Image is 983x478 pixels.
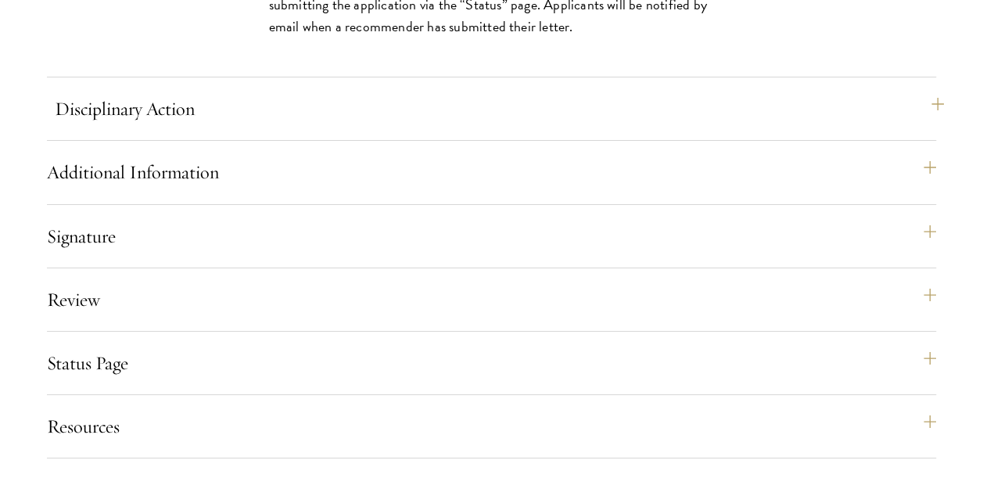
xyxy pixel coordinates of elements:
[47,344,936,382] button: Status Page
[47,217,936,255] button: Signature
[55,90,944,128] button: Disciplinary Action
[47,153,936,191] button: Additional Information
[47,281,936,318] button: Review
[47,408,936,445] button: Resources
